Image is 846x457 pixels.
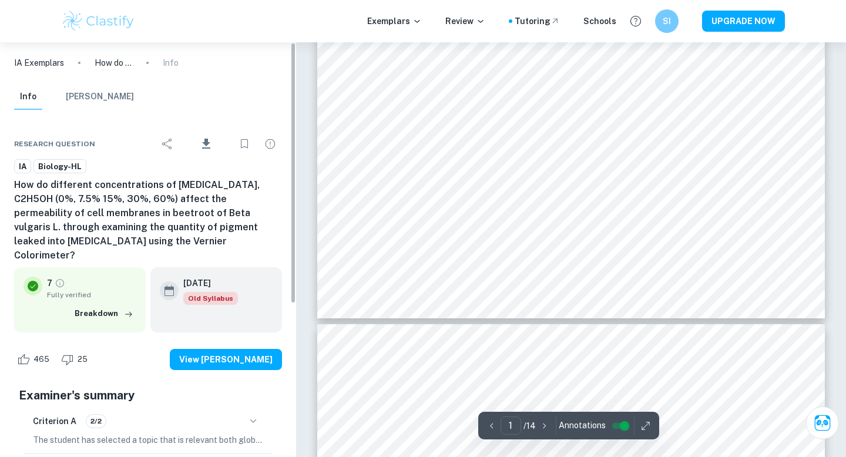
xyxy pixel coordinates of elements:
[58,350,94,369] div: Dislike
[14,139,95,149] span: Research question
[34,161,86,173] span: Biology-HL
[71,354,94,365] span: 25
[156,132,179,156] div: Share
[183,292,238,305] div: Starting from the May 2025 session, the Biology IA requirements have changed. It's OK to refer to...
[14,84,42,110] button: Info
[170,349,282,370] button: View [PERSON_NAME]
[86,416,106,426] span: 2/2
[806,406,839,439] button: Ask Clai
[163,56,179,69] p: Info
[61,9,136,33] img: Clastify logo
[55,278,65,288] a: Grade fully verified
[66,84,134,110] button: [PERSON_NAME]
[583,15,616,28] a: Schools
[33,434,263,446] p: The student has selected a topic that is relevant both globally and personally, as they have link...
[523,419,536,432] p: / 14
[660,15,674,28] h6: SI
[47,290,136,300] span: Fully verified
[14,159,31,174] a: IA
[367,15,422,28] p: Exemplars
[233,132,256,156] div: Bookmark
[19,387,277,404] h5: Examiner's summary
[95,56,132,69] p: How do different concentrations of [MEDICAL_DATA], C2H5OH (0%, 7.5% 15%, 30%, 60%) affect the per...
[445,15,485,28] p: Review
[14,178,282,263] h6: How do different concentrations of [MEDICAL_DATA], C2H5OH (0%, 7.5% 15%, 30%, 60%) affect the per...
[14,56,64,69] a: IA Exemplars
[33,159,86,174] a: Biology-HL
[33,415,76,428] h6: Criterion A
[15,161,31,173] span: IA
[14,350,56,369] div: Like
[702,11,785,32] button: UPGRADE NOW
[559,419,606,432] span: Annotations
[72,305,136,322] button: Breakdown
[655,9,679,33] button: SI
[626,11,646,31] button: Help and Feedback
[47,277,52,290] p: 7
[27,354,56,365] span: 465
[183,292,238,305] span: Old Syllabus
[183,277,229,290] h6: [DATE]
[258,132,282,156] div: Report issue
[182,129,230,159] div: Download
[515,15,560,28] a: Tutoring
